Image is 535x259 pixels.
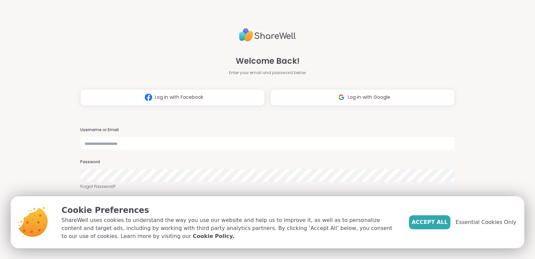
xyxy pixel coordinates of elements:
[80,184,455,190] a: Forgot Password?
[155,94,203,101] span: Log in with Facebook
[239,25,296,44] img: ShareWell Logo
[80,159,455,165] h3: Password
[229,70,306,76] span: Enter your email and password below
[62,204,398,216] p: Cookie Preferences
[412,218,448,226] span: Accept All
[80,89,265,106] button: Log in with Facebook
[409,215,450,229] button: Accept All
[236,55,300,67] span: Welcome Back!
[62,216,398,240] p: ShareWell uses cookies to understand the way you use our website and help us to improve it, as we...
[80,127,455,133] h3: Username or Email
[456,218,516,226] span: Essential Cookies Only
[270,89,455,106] button: Log in with Google
[335,91,348,103] img: ShareWell Logomark
[142,91,155,103] img: ShareWell Logomark
[193,232,234,240] a: Cookie Policy.
[348,94,390,101] span: Log in with Google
